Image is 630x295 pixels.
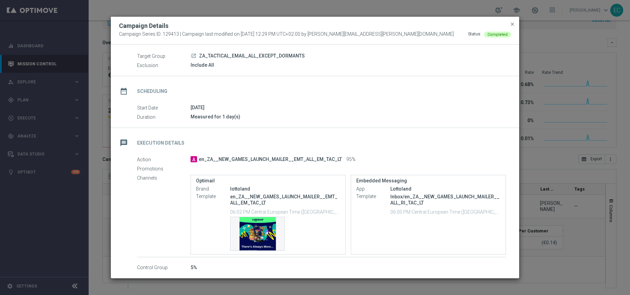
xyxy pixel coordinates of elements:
[191,53,196,59] i: launch
[230,185,340,192] div: lottoland
[118,85,130,97] i: date_range
[191,113,506,120] div: Measured for 1 day(s)
[137,53,191,59] label: Target Group
[191,264,506,271] div: 5%
[487,32,508,37] span: Completed
[137,140,184,146] h2: Execution Details
[119,22,168,30] h2: Campaign Details
[196,178,340,184] label: Optimail
[191,62,506,68] div: Include All
[390,208,500,215] p: 06:00 PM Central European Time ([GEOGRAPHIC_DATA]) (UTC +02:00)
[356,178,500,184] label: Embedded Messaging
[137,114,191,120] label: Duration
[137,88,167,95] h2: Scheduling
[137,166,191,172] label: Promotions
[196,194,230,200] label: Template
[137,175,191,181] label: Channels
[390,194,500,206] p: Inbox/en_ZA__NEW_GAMES_LAUNCH_MAILER__ALL_RI_TAC_LT
[191,156,197,162] span: A
[118,137,130,149] i: message
[137,265,191,271] label: Control Group
[510,21,515,27] span: close
[346,157,356,163] span: 95%
[230,194,340,206] p: en_ZA__NEW_GAMES_LAUNCH_MAILER__EMT_ALL_EM_TAC_LT
[191,53,197,59] a: launch
[468,31,481,37] div: Status:
[356,186,390,192] label: App
[137,62,191,68] label: Exclusion
[196,186,230,192] label: Brand
[137,157,191,163] label: Action
[230,208,340,215] p: 06:02 PM Central European Time ([GEOGRAPHIC_DATA]) (UTC +02:00)
[484,31,511,37] colored-tag: Completed
[199,157,342,163] span: en_ZA__NEW_GAMES_LAUNCH_MAILER__EMT_ALL_EM_TAC_LT
[199,53,305,59] span: ZA_TACTICAL_EMAIL_ALL_EXCEPT_DORMANTS
[390,185,500,192] div: Lottoland
[119,31,454,37] span: Campaign Series ID: 129413 | Campaign last modified on [DATE] 12:29 PM UTC+02:00 by [PERSON_NAME]...
[356,194,390,200] label: Template
[191,104,506,111] div: [DATE]
[137,105,191,111] label: Start Date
